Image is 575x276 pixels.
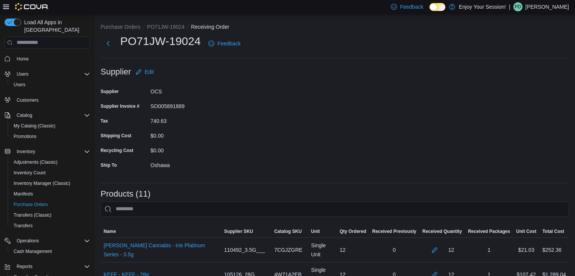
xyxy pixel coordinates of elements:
[11,121,90,130] span: My Catalog (Classic)
[104,228,116,234] span: Name
[150,85,252,95] div: OCS
[14,236,42,245] button: Operations
[17,238,39,244] span: Operations
[133,64,157,79] button: Edit
[513,2,522,11] div: Paige Dyck
[11,80,90,89] span: Users
[14,262,90,271] span: Reports
[11,200,90,209] span: Purchase Orders
[468,228,510,234] span: Received Packages
[101,133,131,139] label: Shipping Cost
[8,210,93,220] button: Transfers (Classic)
[17,264,33,270] span: Reports
[8,167,93,178] button: Inventory Count
[101,67,131,76] h3: Supplier
[150,159,252,168] div: Oshawa
[101,162,117,168] label: Ship To
[150,144,252,154] div: $0.00
[11,158,60,167] a: Adjustments (Classic)
[369,242,419,257] div: 0
[336,242,369,257] div: 12
[120,34,201,49] h1: PO71JW-19024
[14,133,37,140] span: Promotions
[14,262,36,271] button: Reports
[542,245,562,254] div: $252.36
[101,189,150,198] h3: Products (11)
[2,236,93,246] button: Operations
[8,157,93,167] button: Adjustments (Classic)
[422,228,462,234] span: Received Quantity
[308,238,337,262] div: Single Unit
[11,158,90,167] span: Adjustments (Classic)
[8,189,93,199] button: Manifests
[274,245,302,254] span: 7CGJZGRE
[8,199,93,210] button: Purchase Orders
[8,79,93,90] button: Users
[101,103,139,109] label: Supplier Invoice #
[339,228,366,234] span: Qty Ordered
[150,115,252,124] div: 740.63
[14,54,32,64] a: Home
[2,53,93,64] button: Home
[14,111,35,120] button: Catalog
[101,24,141,30] button: Purchase Orders
[14,212,51,218] span: Transfers (Classic)
[17,97,39,103] span: Customers
[542,228,564,234] span: Total Cost
[509,2,510,11] p: |
[14,123,56,129] span: My Catalog (Classic)
[513,242,539,257] div: $21.03
[14,202,48,208] span: Purchase Orders
[11,200,51,209] a: Purchase Orders
[11,211,90,220] span: Transfers (Classic)
[14,223,33,229] span: Transfers
[14,236,90,245] span: Operations
[14,70,31,79] button: Users
[101,23,569,32] nav: An example of EuiBreadcrumbs
[2,95,93,105] button: Customers
[224,228,253,234] span: Supplier SKU
[224,245,265,254] span: 110492_3.5G___
[8,131,93,142] button: Promotions
[516,228,536,234] span: Unit Cost
[14,191,33,197] span: Manifests
[11,179,90,188] span: Inventory Manager (Classic)
[15,3,49,11] img: Cova
[11,132,90,141] span: Promotions
[101,36,116,51] button: Next
[14,170,46,176] span: Inventory Count
[459,2,506,11] p: Enjoy Your Session!
[221,225,271,237] button: Supplier SKU
[14,147,38,156] button: Inventory
[11,247,55,256] a: Cash Management
[311,228,320,234] span: Unit
[101,147,133,154] label: Recycling Cost
[11,179,73,188] a: Inventory Manager (Classic)
[448,245,454,254] div: 12
[147,24,184,30] button: PO71JW-19024
[11,247,90,256] span: Cash Management
[2,69,93,79] button: Users
[101,225,221,237] button: Name
[14,111,90,120] span: Catalog
[17,56,29,62] span: Home
[101,88,119,95] label: Supplier
[11,221,36,230] a: Transfers
[8,220,93,231] button: Transfers
[101,202,569,217] input: This is a search bar. After typing your query, hit enter to filter the results lower in the page.
[11,168,49,177] a: Inventory Count
[11,189,90,198] span: Manifests
[14,96,42,105] a: Customers
[191,24,229,30] button: Receiving Order
[17,112,32,118] span: Catalog
[11,221,90,230] span: Transfers
[14,82,25,88] span: Users
[17,149,35,155] span: Inventory
[11,211,54,220] a: Transfers (Classic)
[2,261,93,272] button: Reports
[465,242,513,257] div: 1
[11,189,36,198] a: Manifests
[515,2,521,11] span: PD
[104,241,218,259] a: [PERSON_NAME] Cannabis - Irie Platinum Series - 3.5g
